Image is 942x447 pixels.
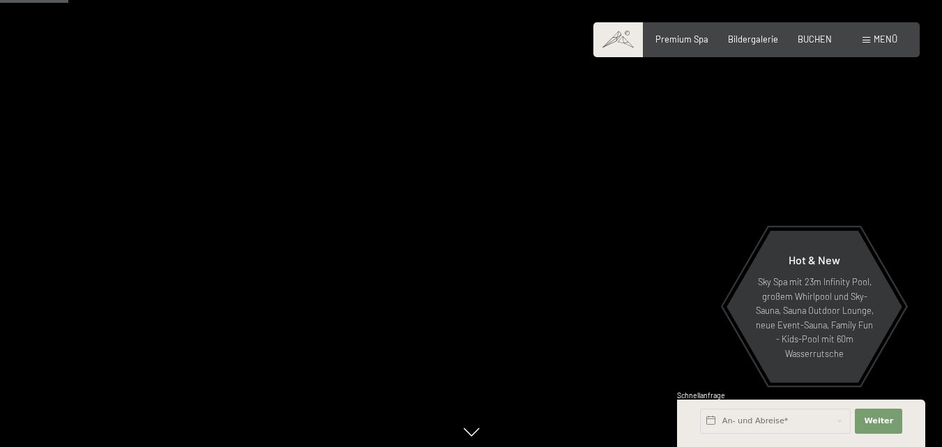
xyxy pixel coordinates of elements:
span: Weiter [864,416,893,427]
span: Menü [874,33,897,45]
button: Weiter [855,409,902,434]
a: BUCHEN [798,33,832,45]
a: Hot & New Sky Spa mit 23m Infinity Pool, großem Whirlpool und Sky-Sauna, Sauna Outdoor Lounge, ne... [726,230,903,384]
a: Bildergalerie [728,33,778,45]
span: Hot & New [789,253,840,266]
a: Premium Spa [655,33,708,45]
p: Sky Spa mit 23m Infinity Pool, großem Whirlpool und Sky-Sauna, Sauna Outdoor Lounge, neue Event-S... [754,275,875,361]
span: Schnellanfrage [677,391,725,400]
